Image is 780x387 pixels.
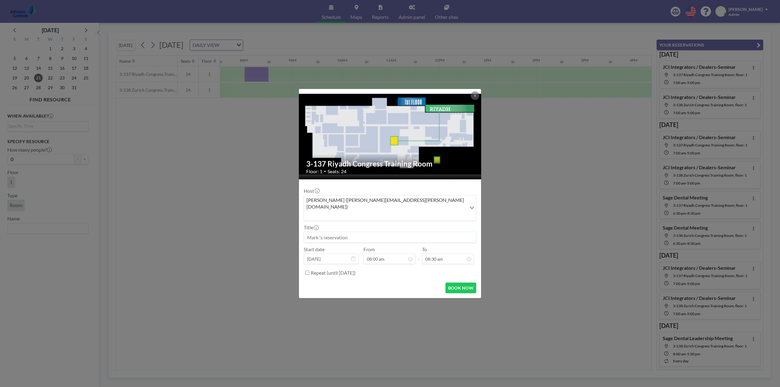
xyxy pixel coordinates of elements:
[363,246,375,252] label: From
[304,188,319,194] label: Host
[328,168,346,174] span: Seats: 24
[306,168,322,174] span: Floor: 1
[311,270,356,276] label: Repeat (until [DATE])
[304,195,476,221] div: Search for option
[304,232,476,242] input: Mark 's reservation
[306,159,474,168] h2: 3-137 Riyadh Congress Training Room
[304,224,318,230] label: Title
[299,94,482,174] img: 537.jpg
[418,248,420,262] span: -
[422,246,427,252] label: To
[304,246,324,252] label: Start date
[305,197,465,210] span: [PERSON_NAME] ([PERSON_NAME][EMAIL_ADDRESS][PERSON_NAME][DOMAIN_NAME])
[445,283,476,293] button: BOOK NOW
[324,169,326,174] span: •
[305,211,466,219] input: Search for option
